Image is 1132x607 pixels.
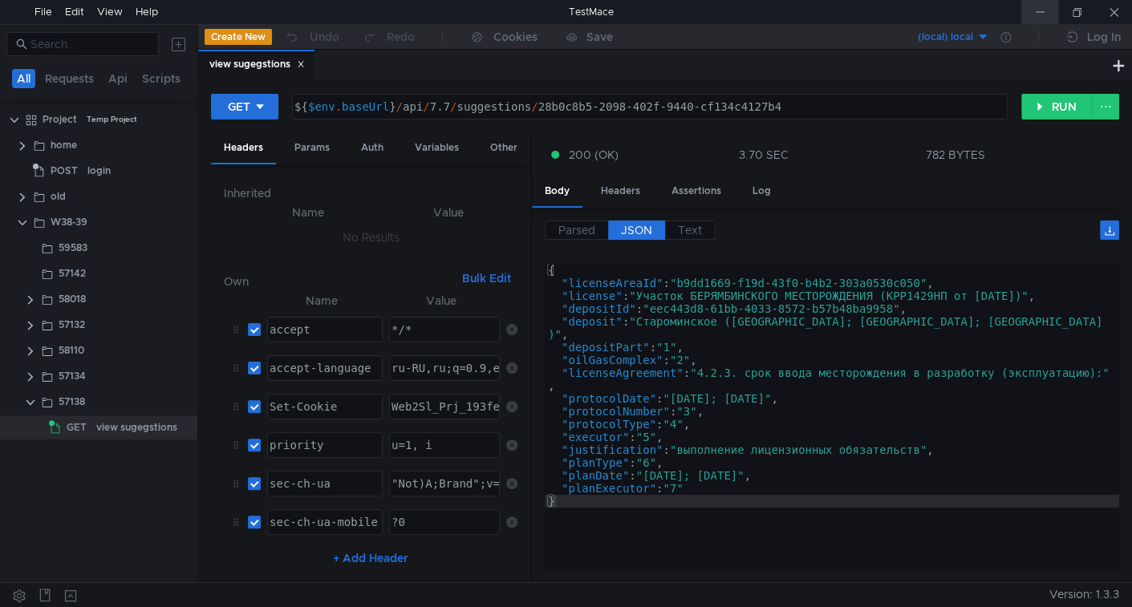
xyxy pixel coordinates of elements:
div: 59583 [59,236,87,260]
button: All [12,69,35,88]
div: old [51,184,66,208]
h6: Inherited [224,184,517,203]
span: JSON [621,223,652,237]
div: Body [532,176,582,208]
div: 58018 [59,287,86,311]
button: Scripts [137,69,185,88]
div: Params [282,133,343,163]
h6: Own [224,272,456,291]
span: Parsed [558,223,595,237]
button: + Add Header [327,548,415,568]
div: Auth [348,133,396,163]
button: Requests [40,69,99,88]
div: (local) local [918,30,973,45]
div: Other [477,133,530,163]
button: (local) local [878,24,989,50]
button: Redo [351,25,426,49]
div: view sugegstions [209,56,305,73]
div: 57138 [59,390,85,414]
span: GET [67,415,87,439]
button: GET [211,94,278,119]
button: RUN [1021,94,1093,119]
th: Value [383,291,500,310]
div: Variables [402,133,472,163]
div: Log In [1087,27,1121,47]
th: Name [261,291,383,310]
div: 57142 [59,261,86,285]
div: Log [740,176,784,206]
div: 3.70 SEC [738,148,788,162]
div: home [51,133,77,157]
span: POST [51,159,78,183]
div: Headers [211,133,276,164]
th: Name [237,203,379,222]
div: W38-39 [51,210,87,234]
div: Headers [588,176,653,206]
span: Version: 1.3.3 [1049,583,1119,606]
div: 57134 [59,364,86,388]
button: Bulk Edit [456,269,517,288]
div: Project [43,107,77,132]
div: Cookies [493,27,538,47]
span: 200 (OK) [569,146,619,164]
div: 57132 [59,313,85,337]
div: Redo [387,27,415,47]
div: 58110 [59,338,84,362]
button: Api [103,69,132,88]
div: GET [228,98,250,115]
div: Temp Project [87,107,137,132]
div: Save [586,31,613,42]
th: Value [379,203,517,222]
div: Undo [310,27,339,47]
button: Undo [272,25,351,49]
div: view sugegstions [96,415,177,439]
input: Search... [30,35,149,53]
div: 782 BYTES [926,148,985,162]
span: Text [678,223,702,237]
button: Create New [205,29,272,45]
div: Assertions [659,176,734,206]
div: login [87,159,111,183]
nz-embed-empty: No Results [343,230,400,245]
